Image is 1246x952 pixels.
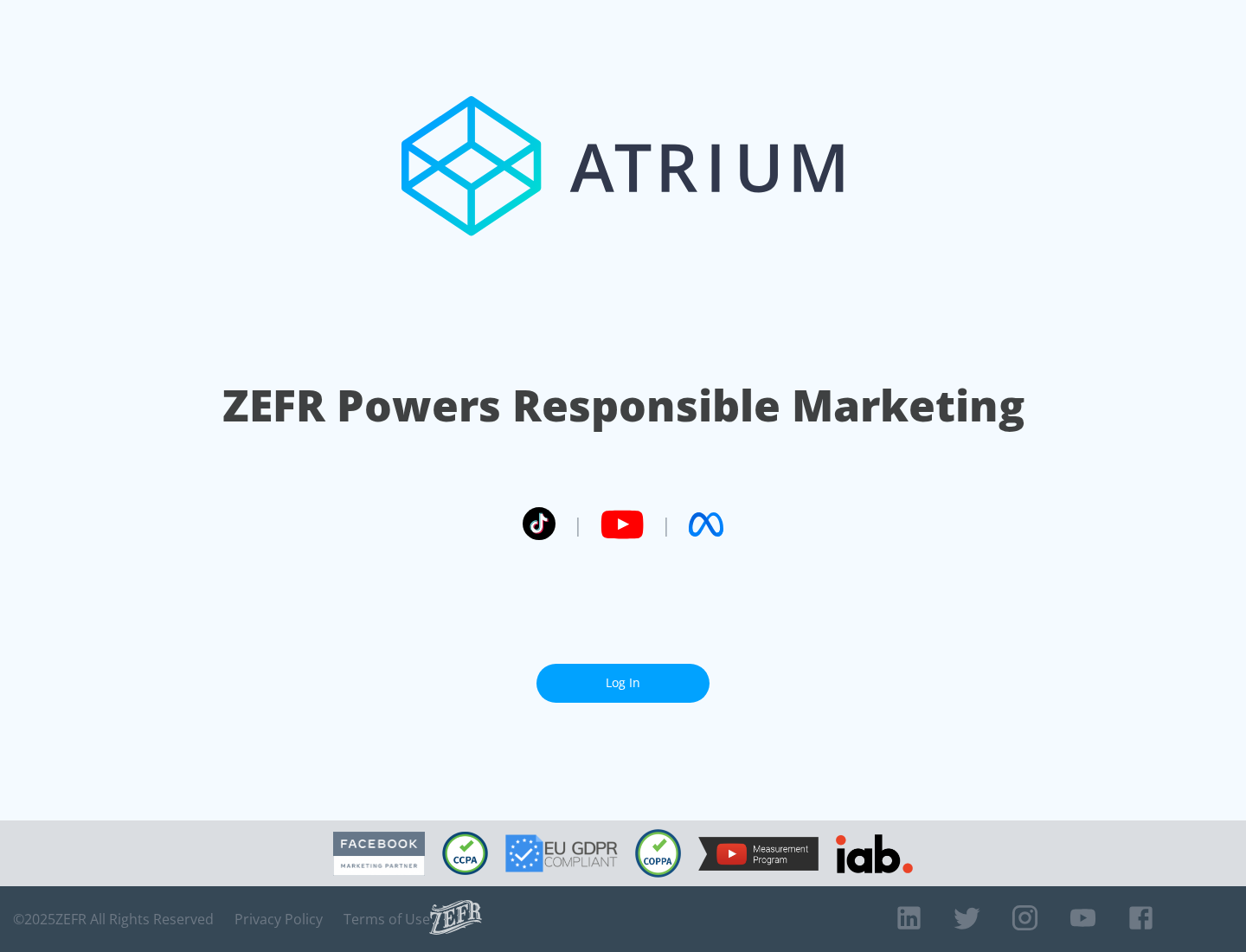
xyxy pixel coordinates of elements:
span: | [573,511,583,537]
a: Terms of Use [344,910,430,928]
h1: ZEFR Powers Responsible Marketing [222,376,1024,435]
img: COPPA Compliant [635,829,681,878]
span: © 2025 ZEFR All Rights Reserved [13,910,214,928]
a: Log In [536,664,710,703]
a: Privacy Policy [234,910,323,928]
img: IAB [836,834,913,873]
img: CCPA Compliant [442,832,488,875]
img: Facebook Marketing Partner [333,832,425,876]
img: GDPR Compliant [505,834,618,872]
span: | [661,511,671,537]
img: YouTube Measurement Program [698,837,819,871]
